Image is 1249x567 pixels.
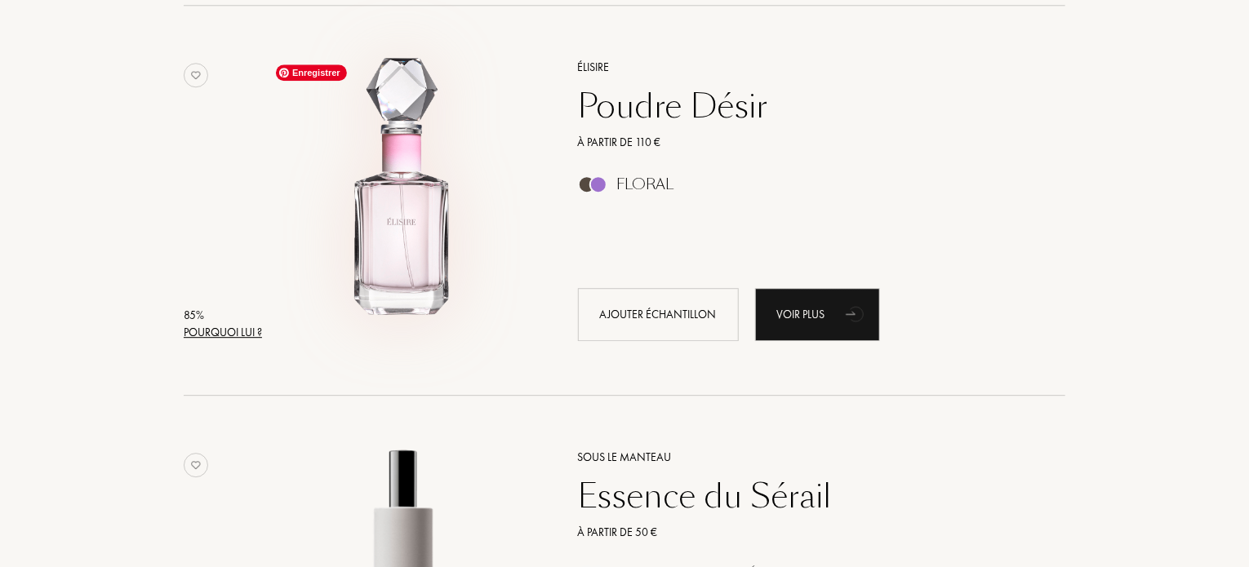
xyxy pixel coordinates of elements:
div: 85 % [184,307,262,324]
img: no_like_p.png [184,453,208,477]
span: Enregistrer [276,64,347,81]
div: Ajouter échantillon [578,288,739,341]
div: Pourquoi lui ? [184,324,262,341]
a: Sous le Manteau [566,449,1042,466]
img: no_like_p.png [184,63,208,87]
div: Voir plus [755,288,880,341]
a: À partir de 50 € [566,524,1042,541]
img: Poudre Désir Élisire [268,56,540,328]
a: Voir plusanimation [755,288,880,341]
a: Essence du Sérail [566,476,1042,516]
a: Poudre Désir Élisire [268,38,553,359]
div: animation [840,297,873,330]
a: Floral [566,180,1042,197]
div: Floral [617,175,674,193]
a: Poudre Désir [566,86,1042,126]
a: Élisire [566,59,1042,76]
a: À partir de 110 € [566,134,1042,151]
